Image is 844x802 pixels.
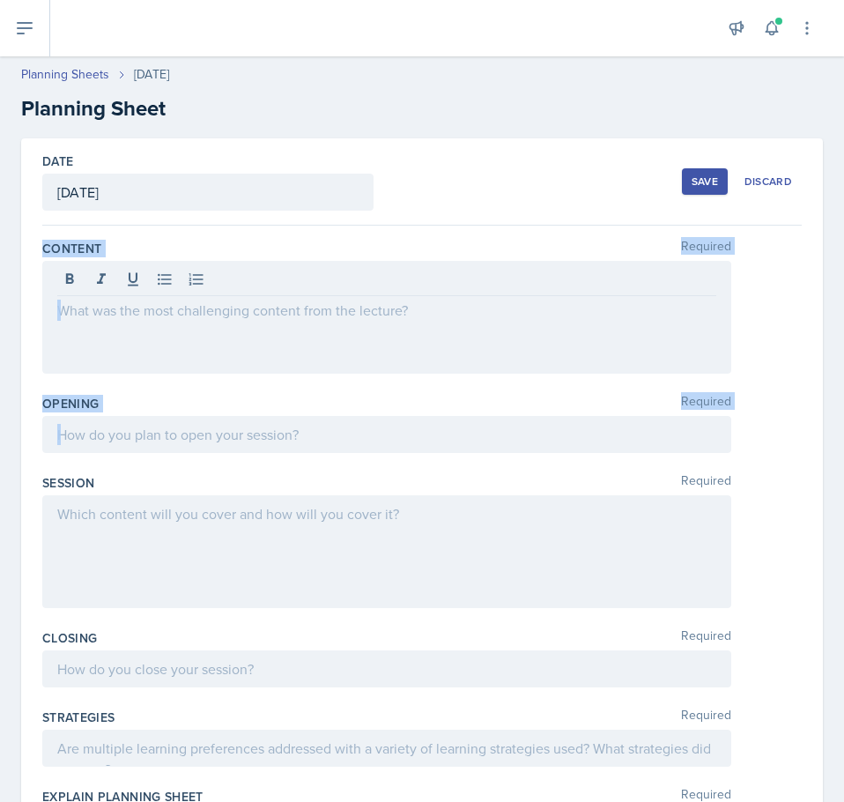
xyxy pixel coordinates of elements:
[681,395,731,412] span: Required
[681,709,731,726] span: Required
[21,65,109,84] a: Planning Sheets
[42,395,99,412] label: Opening
[42,152,73,170] label: Date
[21,93,823,124] h2: Planning Sheet
[692,175,718,189] div: Save
[682,168,728,195] button: Save
[744,175,792,189] div: Discard
[42,240,101,257] label: Content
[42,629,97,647] label: Closing
[681,629,731,647] span: Required
[134,65,169,84] div: [DATE]
[42,474,94,492] label: Session
[735,168,802,195] button: Discard
[681,474,731,492] span: Required
[42,709,115,726] label: Strategies
[681,240,731,257] span: Required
